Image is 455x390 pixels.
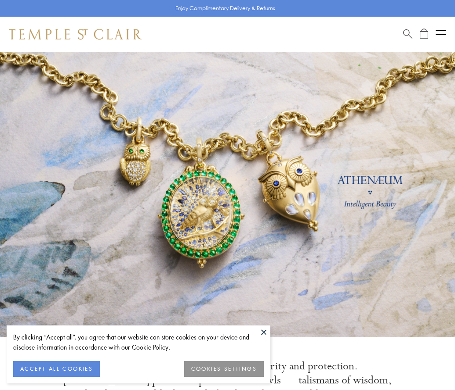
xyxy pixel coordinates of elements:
[175,4,275,13] p: Enjoy Complimentary Delivery & Returns
[9,29,142,40] img: Temple St. Clair
[420,29,428,40] a: Open Shopping Bag
[13,361,100,377] button: ACCEPT ALL COOKIES
[436,29,446,40] button: Open navigation
[403,29,412,40] a: Search
[184,361,264,377] button: COOKIES SETTINGS
[13,332,264,352] div: By clicking “Accept all”, you agree that our website can store cookies on your device and disclos...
